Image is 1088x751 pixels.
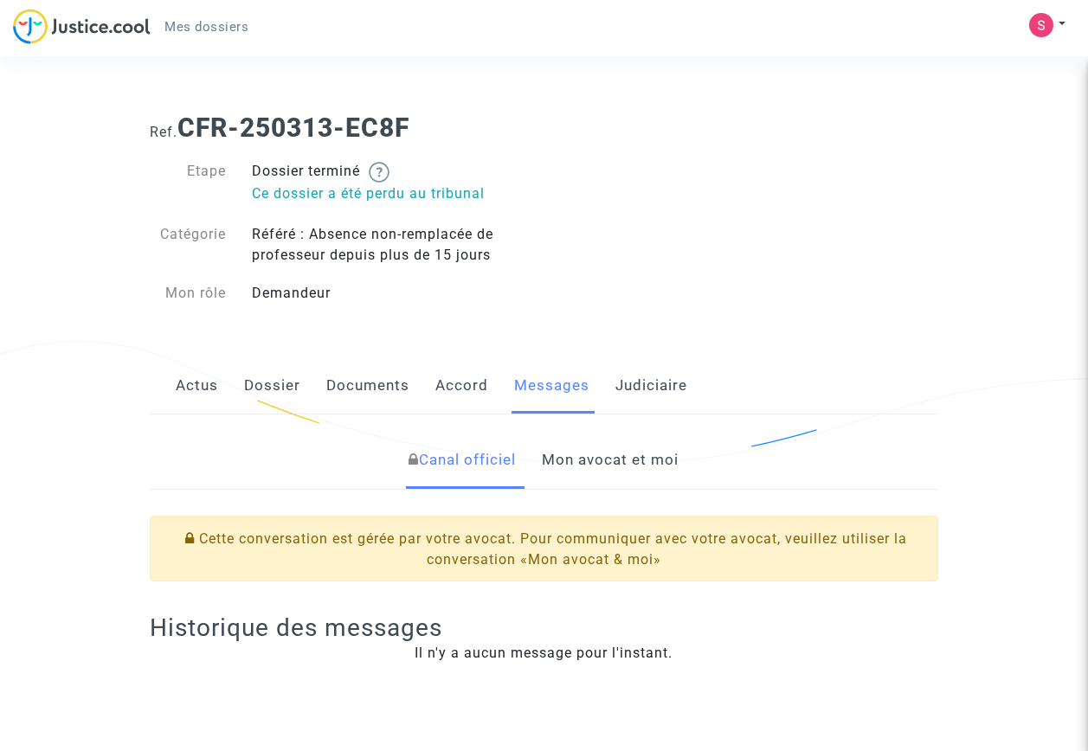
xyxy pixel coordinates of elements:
[409,432,516,489] a: Canal officiel
[326,357,409,414] a: Documents
[252,183,531,204] p: Ce dossier a été perdu au tribunal
[369,162,389,183] img: help.svg
[13,9,151,44] img: jc-logo.svg
[615,357,687,414] a: Judiciaire
[150,613,938,643] h2: Historique des messages
[137,161,239,207] div: Etape
[514,357,589,414] a: Messages
[239,224,544,266] div: Référé : Absence non-remplacée de professeur depuis plus de 15 jours
[542,432,679,489] a: Mon avocat et moi
[150,643,938,664] div: Il n'y a aucun message pour l'instant.
[1029,13,1053,37] img: ACg8ocJEGIAYeyig5jUF_Y-gj23sJYy_Sn1WoB36WQEadgWhRlne5g=s96-c
[137,224,239,266] div: Catégorie
[244,357,300,414] a: Dossier
[435,357,488,414] a: Accord
[137,283,239,304] div: Mon rôle
[151,14,262,40] a: Mes dossiers
[177,112,409,143] b: CFR-250313-EC8F
[239,283,544,304] div: Demandeur
[150,124,177,140] span: Ref.
[164,19,248,35] span: Mes dossiers
[150,516,938,581] div: Cette conversation est gérée par votre avocat. Pour communiquer avec votre avocat, veuillez utili...
[239,161,544,207] div: Dossier terminé
[176,357,218,414] a: Actus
